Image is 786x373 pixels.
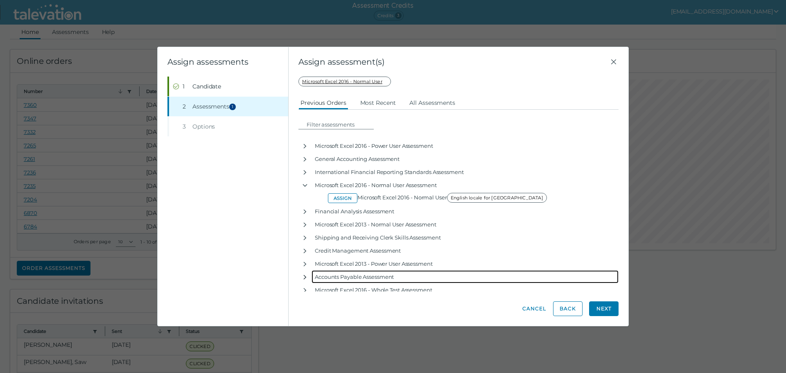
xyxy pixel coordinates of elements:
div: International Financial Reporting Standards Assessment [312,165,619,179]
div: 1 [183,82,189,90]
span: Microsoft Excel 2016 - Normal User [357,194,549,201]
cds-icon: Completed [173,83,179,90]
div: Shipping and Receiving Clerk Skills Assessment [312,231,619,244]
div: Microsoft Excel 2016 - Power User Assessment [312,139,619,152]
div: Microsoft Excel 2013 - Normal User Assessment [312,218,619,231]
span: Assign assessment(s) [298,57,609,67]
span: 1 [229,104,236,110]
input: Filter assessments [303,120,374,129]
span: Microsoft Excel 2016 - Normal User [298,77,391,86]
button: Completed [169,77,288,96]
nav: Wizard steps [167,77,288,136]
span: Candidate [192,82,221,90]
button: Previous Orders [298,95,348,110]
button: Close [609,57,619,67]
span: English locale for [GEOGRAPHIC_DATA] [447,193,547,203]
div: General Accounting Assessment [312,152,619,165]
div: Microsoft Excel 2013 - Power User Assessment [312,257,619,270]
button: Next [589,301,619,316]
div: Accounts Payable Assessment [312,270,619,283]
button: All Assessments [407,95,457,110]
div: Microsoft Excel 2016 - Whole Test Assessment [312,283,619,296]
button: 2Assessments1 [169,97,288,116]
button: Back [553,301,583,316]
div: Financial Analysis Assessment [312,205,619,218]
button: Assign [328,193,357,203]
div: 2 [183,102,189,111]
clr-wizard-title: Assign assessments [167,57,248,67]
div: Microsoft Excel 2016 - Normal User Assessment [312,179,619,192]
span: Assessments [192,102,238,111]
div: Credit Management Assessment [312,244,619,257]
button: Most Recent [358,95,398,110]
button: Cancel [522,301,547,316]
